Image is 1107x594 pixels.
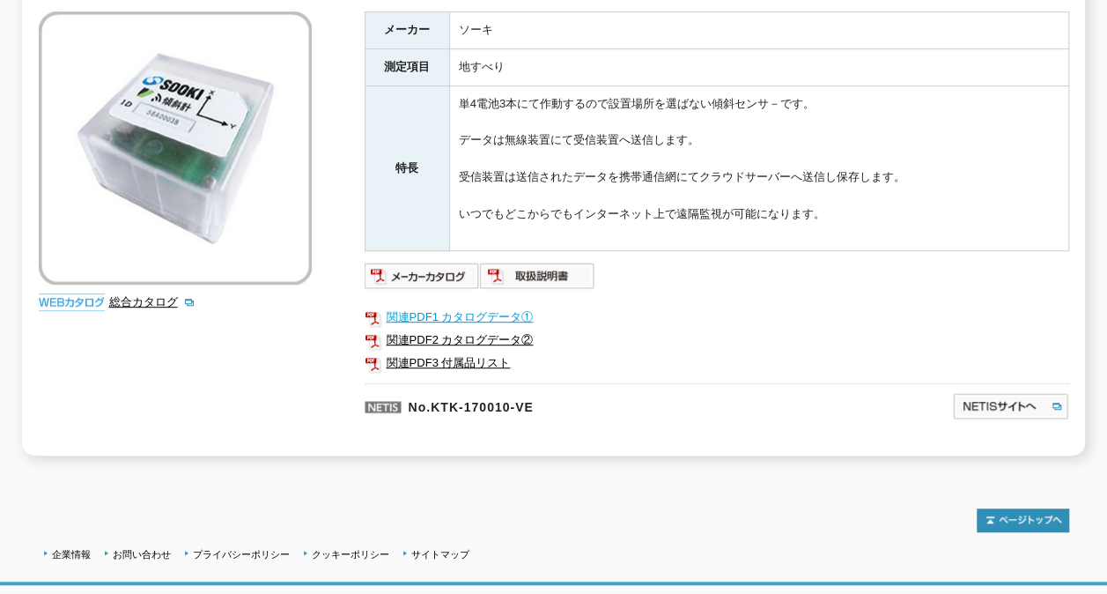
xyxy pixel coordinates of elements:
img: メーカーカタログ [365,262,480,290]
a: 関連PDF3 付属品リスト [365,352,1069,375]
p: No.KTK-170010-VE [365,383,782,426]
a: 取扱説明書 [480,273,595,286]
img: 取扱説明書 [480,262,595,290]
th: メーカー [365,12,449,49]
a: お問い合わせ [113,549,171,560]
th: 特長 [365,85,449,250]
img: webカタログ [39,293,105,311]
a: プライバシーポリシー [193,549,290,560]
a: メーカーカタログ [365,273,480,286]
a: サイトマップ [411,549,469,560]
img: トップページへ [977,509,1069,532]
a: 企業情報 [52,549,91,560]
a: クッキーポリシー [312,549,389,560]
a: 関連PDF2 カタログデータ② [365,329,1069,352]
td: 単4電池3本にて作動するので設置場所を選ばない傾斜センサ－です。 データは無線装置にて受信装置へ送信します。 受信装置は送信されたデータを携帯通信網にてクラウドサーバーへ送信し保存します。 いつ... [449,85,1068,250]
img: 無線式傾斜監視システム チルフォメーション [39,11,312,285]
img: NETISサイトへ [952,392,1069,420]
a: 関連PDF1 カタログデータ① [365,306,1069,329]
td: 地すべり [449,49,1068,86]
th: 測定項目 [365,49,449,86]
td: ソーキ [449,12,1068,49]
a: 総合カタログ [109,295,196,308]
